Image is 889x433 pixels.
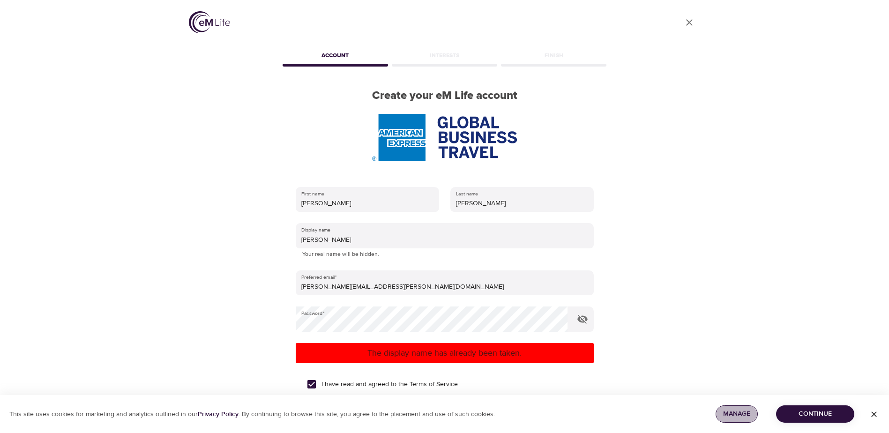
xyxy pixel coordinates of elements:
[678,11,701,34] a: close
[198,410,239,418] a: Privacy Policy
[410,380,458,389] a: Terms of Service
[776,405,854,423] button: Continue
[321,380,458,389] span: I have read and agreed to the
[716,405,758,423] button: Manage
[302,250,587,259] p: Your real name will be hidden.
[372,114,516,161] img: AmEx%20GBT%20logo.png
[723,408,750,420] span: Manage
[784,408,847,420] span: Continue
[189,11,230,33] img: logo
[299,347,590,359] p: The display name has already been taken.
[281,89,609,103] h2: Create your eM Life account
